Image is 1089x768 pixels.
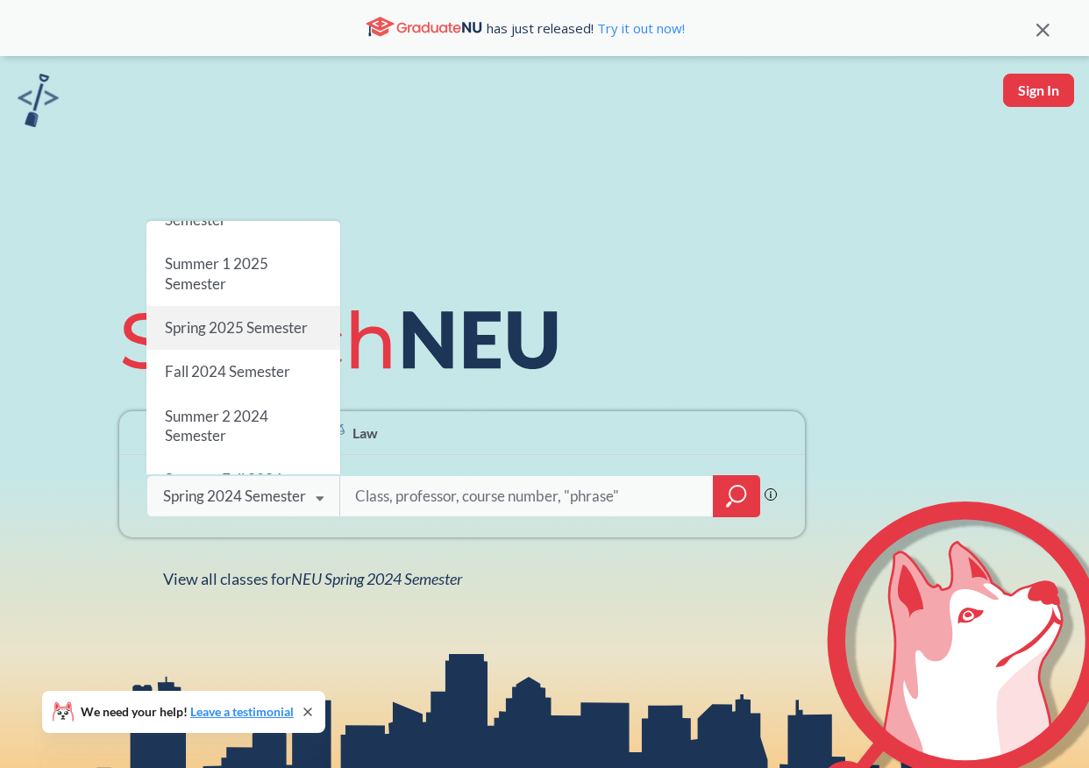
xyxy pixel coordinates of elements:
[163,569,462,588] span: View all classes for
[165,407,268,444] span: Summer 2 2024 Semester
[352,423,378,443] span: Law
[165,255,268,293] span: Summer 1 2025 Semester
[18,74,59,132] a: sandbox logo
[190,704,294,719] a: Leave a testimonial
[713,475,760,517] div: magnifying glass
[1003,74,1074,107] button: Sign In
[353,478,701,515] input: Class, professor, course number, "phrase"
[291,569,462,588] span: NEU Spring 2024 Semester
[165,363,290,381] span: Fall 2024 Semester
[594,19,685,37] a: Try it out now!
[18,74,59,127] img: sandbox logo
[163,487,306,506] div: Spring 2024 Semester
[165,470,282,508] span: Summer Full 2024 Semester
[165,318,308,337] span: Spring 2025 Semester
[726,484,747,508] svg: magnifying glass
[81,706,294,718] span: We need your help!
[487,18,685,38] span: has just released!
